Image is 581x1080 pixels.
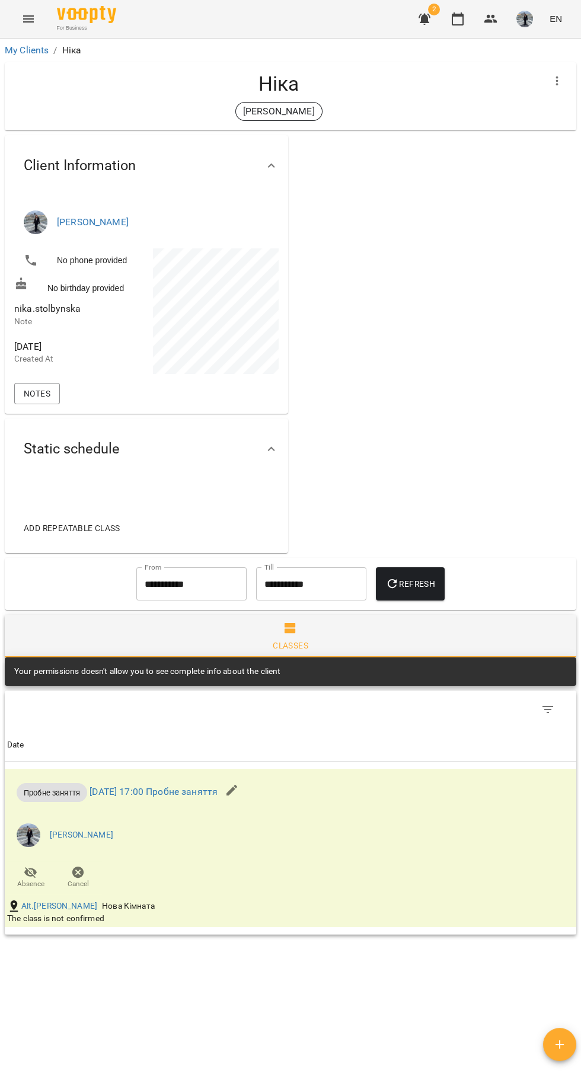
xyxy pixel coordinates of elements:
[14,5,43,33] button: Menu
[273,638,308,653] div: Classes
[7,861,55,894] button: Absence
[14,303,81,314] span: nika.stolbynska
[5,135,288,196] div: Client Information
[5,44,49,56] a: My Clients
[17,879,44,889] span: Absence
[5,43,576,57] nav: breadcrumb
[57,24,116,32] span: For Business
[14,353,144,365] p: Created At
[17,823,40,847] img: 6c0c5be299279ab29028c72f04539b29.jpg
[14,248,144,272] li: No phone provided
[14,72,543,96] h4: Ніка
[57,216,129,228] a: [PERSON_NAME]
[7,913,384,925] div: The class is not confirmed
[12,274,146,296] div: No birthday provided
[24,386,50,401] span: Notes
[17,787,87,798] span: Пробне заняття
[428,4,440,15] span: 2
[376,567,445,600] button: Refresh
[545,8,567,30] button: EN
[385,577,435,591] span: Refresh
[14,661,281,682] div: Your permissions doesn't allow you to see complete info about the client
[21,900,98,912] a: Alt.[PERSON_NAME]
[55,861,102,894] button: Cancel
[62,43,82,57] p: Ніка
[235,102,323,121] div: [PERSON_NAME]
[7,738,24,752] div: Date
[24,210,47,234] img: Анастасія Сахно
[534,695,562,724] button: Filter
[5,691,576,728] div: Table Toolbar
[14,316,144,328] p: Note
[19,517,125,539] button: Add repeatable class
[5,418,288,480] div: Static schedule
[53,43,57,57] li: /
[550,12,562,25] span: EN
[68,879,89,889] span: Cancel
[24,440,120,458] span: Static schedule
[90,786,218,797] a: [DATE] 17:00 Пробне заняття
[100,898,157,915] div: Нова Кімната
[7,738,574,752] span: Date
[14,340,144,354] span: [DATE]
[243,104,315,119] p: [PERSON_NAME]
[24,156,136,175] span: Client Information
[7,738,24,752] div: Sort
[57,6,116,23] img: Voopty Logo
[14,383,60,404] button: Notes
[50,829,113,841] a: [PERSON_NAME]
[24,521,120,535] span: Add repeatable class
[516,11,533,27] img: 6c0c5be299279ab29028c72f04539b29.jpg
